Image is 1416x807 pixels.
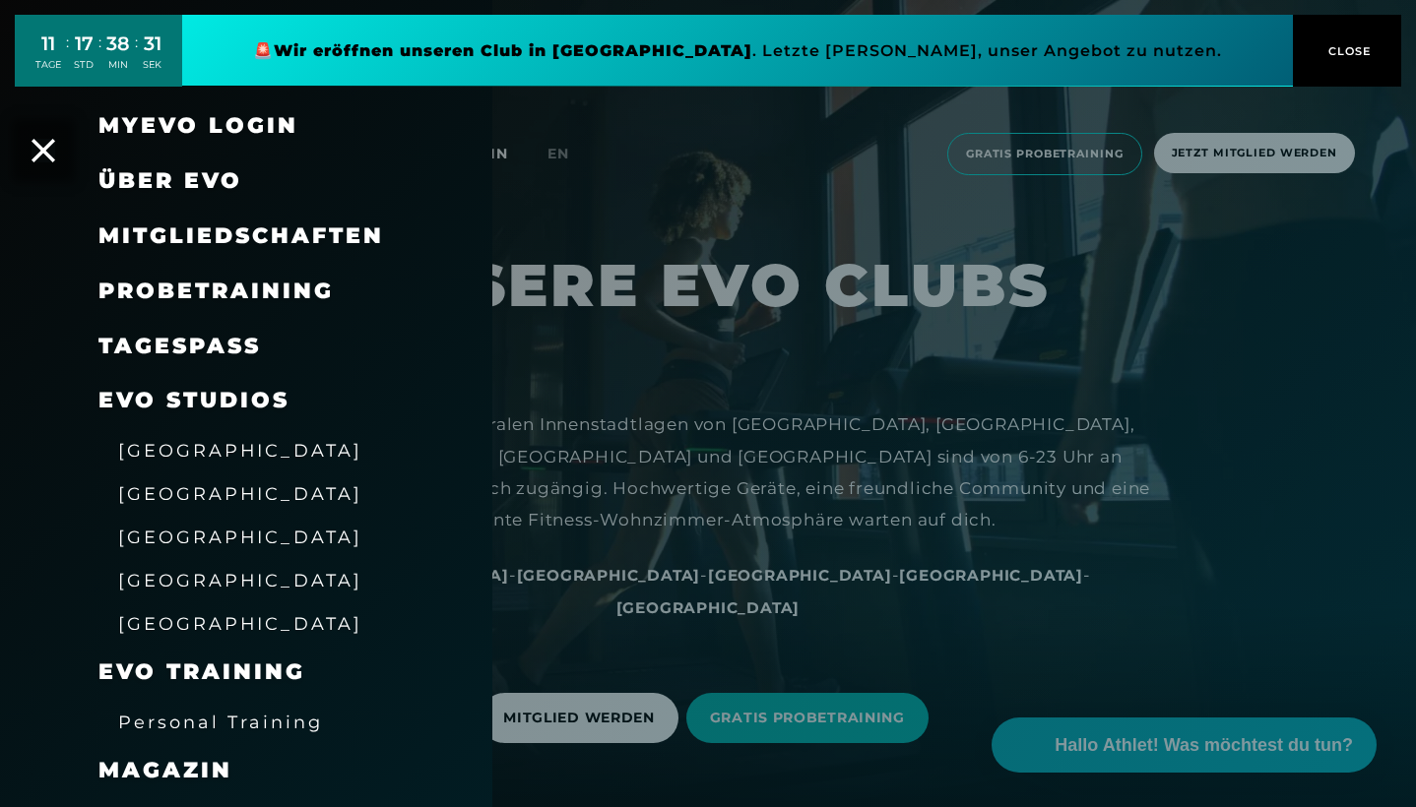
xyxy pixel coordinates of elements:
[98,112,298,139] a: MyEVO Login
[1293,15,1401,87] button: CLOSE
[98,31,101,84] div: :
[66,31,69,84] div: :
[106,30,130,58] div: 38
[143,30,161,58] div: 31
[74,30,94,58] div: 17
[35,58,61,72] div: TAGE
[74,58,94,72] div: STD
[35,30,61,58] div: 11
[1323,42,1372,60] span: CLOSE
[98,167,242,194] span: Über EVO
[135,31,138,84] div: :
[106,58,130,72] div: MIN
[143,58,161,72] div: SEK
